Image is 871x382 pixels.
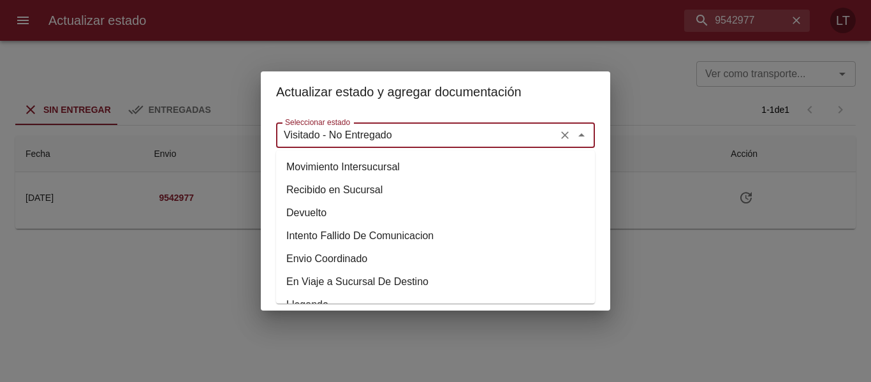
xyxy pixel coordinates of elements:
li: Envio Coordinado [276,247,595,270]
li: En Viaje a Sucursal De Destino [276,270,595,293]
button: Limpiar [556,126,574,144]
li: Intento Fallido De Comunicacion [276,224,595,247]
li: Recibido en Sucursal [276,179,595,202]
li: Devuelto [276,202,595,224]
li: Movimiento Intersucursal [276,156,595,179]
li: Llegando [276,293,595,316]
button: Close [573,126,590,144]
h2: Actualizar estado y agregar documentación [276,82,595,102]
